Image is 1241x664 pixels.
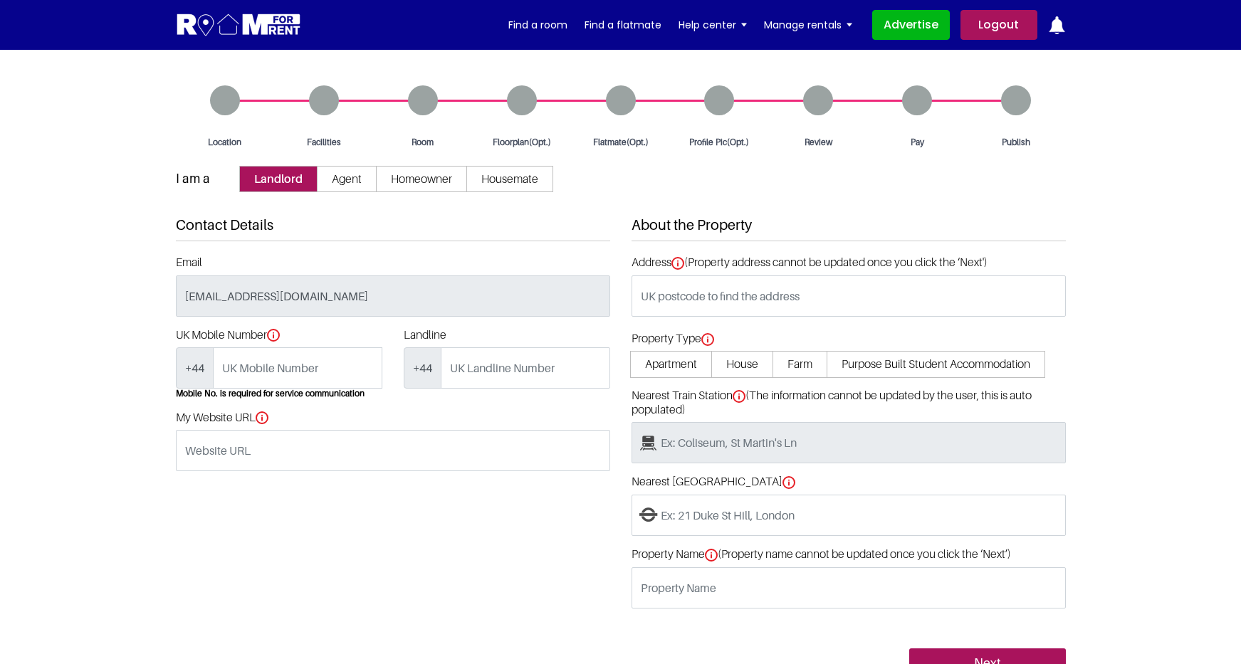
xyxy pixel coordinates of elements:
[176,411,268,425] label: My Website URL
[373,85,472,149] a: Room
[479,136,565,149] span: Floorplan(Opt.)
[380,136,466,149] span: Room
[176,328,280,342] label: UK Mobile Number
[441,347,610,389] input: UK Landline Number
[705,549,718,562] img: info.svg
[632,216,1066,241] h4: About the Property
[176,430,610,471] input: Website URL
[213,347,382,389] input: UK Mobile Number
[376,166,467,192] span: Homeowner
[872,10,950,40] a: Advertise
[632,255,988,270] label: Address (Property address cannot be updated once you click the ‘Next')
[176,12,302,38] img: Logo for Room for Rent, featuring a welcoming design with a house icon and modern typography
[578,136,664,149] span: Flatmate(Opt.)
[404,328,446,342] label: Landline
[764,14,852,36] a: Manage rentals
[775,136,861,149] span: Review
[176,347,214,389] span: +44
[632,547,1011,562] label: Property Name (Property name cannot be updated once you click the ‘Next’)
[960,10,1037,40] a: Logout
[670,85,769,149] a: Profile Pic(Opt.)
[632,275,1066,317] input: UK postcode to find the address
[317,166,377,192] span: Agent
[472,85,571,149] a: Floorplan(Opt.)
[874,136,960,149] span: Pay
[176,389,365,399] b: Mobile No. is required for service communication
[176,216,610,241] h4: Contact Details
[630,351,712,377] span: Apartment
[267,329,280,342] img: info.svg
[769,85,868,149] a: Review
[973,136,1059,149] span: Publish
[1048,16,1066,34] img: ic-notification
[773,351,827,377] span: Farm
[176,275,610,317] input: Email
[827,351,1045,377] span: Purpose Built Student Accommodation
[466,166,553,192] span: Housemate
[701,333,714,346] img: info.svg
[679,14,747,36] a: Help center
[274,85,373,149] a: Facilities
[508,14,567,36] a: Find a room
[571,85,670,149] a: Flatmate(Opt.)
[632,422,1066,463] input: Ex: Coliseum, St Martin's Ln
[632,332,714,346] label: Property Type
[182,136,268,149] span: Location
[256,411,268,424] img: info.svg
[176,85,275,149] a: Location
[585,14,661,36] a: Find a flatmate
[176,171,210,186] span: I am a
[676,136,762,149] span: Profile Pic(Opt.)
[239,166,318,192] span: Landlord
[632,567,1066,608] input: Property Name
[671,257,684,270] img: info.svg
[632,495,1066,536] input: Ex: 21 Duke St Hill, London
[176,255,202,269] label: Email
[711,351,773,377] span: House
[404,347,441,389] span: +44
[733,390,745,403] img: info.svg
[782,476,795,489] img: info.svg
[632,389,1066,416] label: Nearest Train Station (The information cannot be updated by the user, this is auto populated)
[632,475,795,489] label: Nearest [GEOGRAPHIC_DATA]
[281,136,367,149] span: Facilities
